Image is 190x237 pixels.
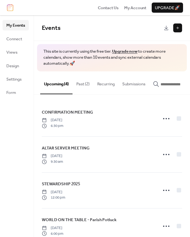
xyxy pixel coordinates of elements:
a: Settings [3,74,29,84]
span: 6:00 pm [42,231,63,237]
span: STEWARDSHIP 2025 [42,181,80,187]
a: Design [3,61,29,71]
a: Contact Us [98,4,119,11]
span: [DATE] [42,153,63,159]
span: CONFIRMATION MEETING [42,109,93,115]
span: Upgrade 🚀 [155,5,180,11]
span: My Account [124,5,146,11]
a: Form [3,87,29,97]
span: Design [6,63,19,69]
span: ALTAR SERVER MEETING [42,145,90,151]
button: Submissions [118,71,149,94]
span: Connect [6,36,22,42]
span: WORLD ON THE TABLE - Parish Potluck [42,217,117,223]
span: Settings [6,76,22,82]
span: [DATE] [42,225,63,231]
span: 6:30 pm [42,123,63,129]
button: Recurring [93,71,118,94]
button: Past (2) [73,71,93,94]
a: My Events [3,20,29,30]
a: Views [3,47,29,57]
span: My Events [6,22,25,29]
a: CONFIRMATION MEETING [42,109,93,116]
span: Events [42,22,60,34]
span: This site is currently using the free tier. to create more calendars, show more than 10 events an... [43,49,180,67]
span: [DATE] [42,117,63,123]
span: [DATE] [42,189,65,195]
img: logo [7,4,13,11]
button: Upcoming (4) [40,71,73,94]
a: ALTAR SERVER MEETING [42,145,90,152]
a: My Account [124,4,146,11]
span: 12:00 pm [42,195,65,201]
span: Form [6,89,16,96]
span: Views [6,49,17,56]
span: Contact Us [98,5,119,11]
a: WORLD ON THE TABLE - Parish Potluck [42,216,117,223]
button: Upgrade🚀 [152,3,183,13]
span: 9:30 am [42,159,63,165]
a: Upgrade now [112,47,137,56]
a: STEWARDSHIP 2025 [42,181,80,188]
a: Connect [3,34,29,44]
